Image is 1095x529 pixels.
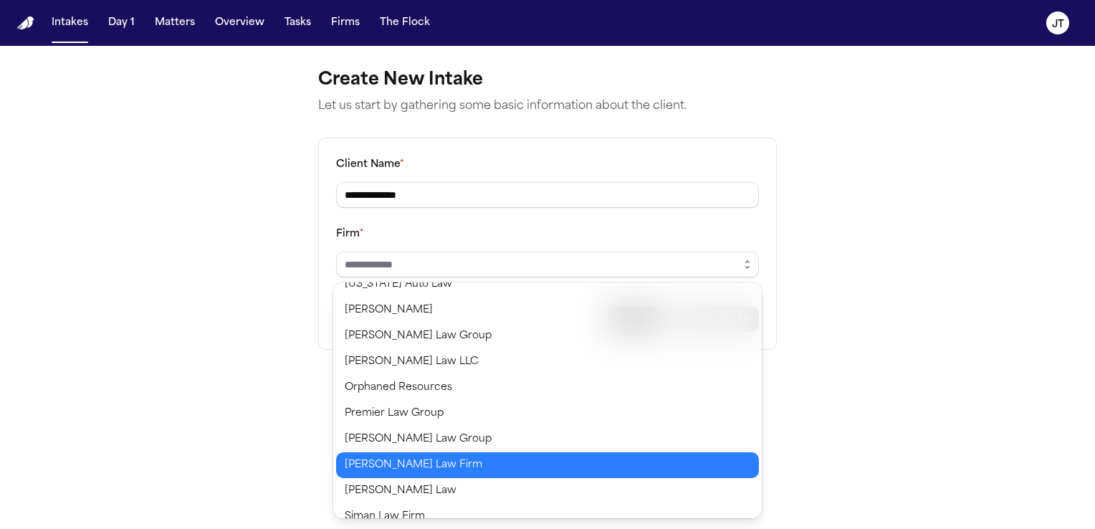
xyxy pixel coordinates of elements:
span: [US_STATE] Auto Law [345,276,452,293]
span: Orphaned Resources [345,379,452,396]
span: [PERSON_NAME] Law Group [345,328,492,345]
span: [PERSON_NAME] Law LLC [345,353,479,371]
span: Premier Law Group [345,405,444,422]
input: Select a firm [336,252,759,277]
span: Siman Law Firm [345,508,425,525]
span: [PERSON_NAME] Law [345,482,456,500]
span: [PERSON_NAME] Law Group [345,431,492,448]
span: [PERSON_NAME] [345,302,433,319]
span: [PERSON_NAME] Law Firm [345,457,482,474]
